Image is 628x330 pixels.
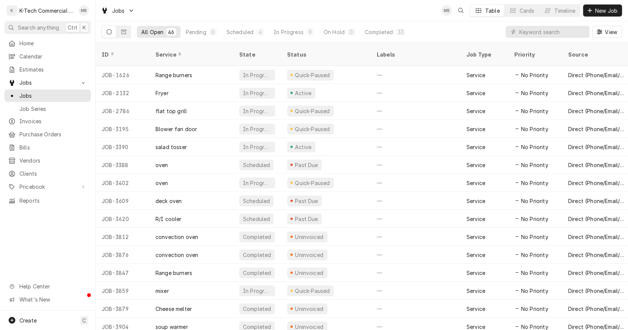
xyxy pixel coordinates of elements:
[96,246,150,264] div: JOB-3876
[467,233,485,241] div: Service
[594,7,619,15] span: New Job
[294,233,324,241] div: Uninvoiced
[371,174,461,192] div: —
[485,7,500,15] div: Table
[4,154,91,167] a: Vendors
[19,117,87,125] span: Invoices
[156,287,169,295] div: mixer
[112,7,125,15] span: Jobs
[156,251,198,259] div: convection oven
[568,305,625,313] div: Direct (Phone/Email/etc.)
[568,71,625,79] div: Direct (Phone/Email/etc.)
[521,197,548,205] span: No Priority
[141,28,163,36] div: All Open
[467,161,485,169] div: Service
[467,125,485,133] div: Service
[19,170,87,178] span: Clients
[19,66,87,73] span: Estimates
[371,264,461,282] div: —
[521,161,548,169] span: No Priority
[294,287,331,295] div: Quick-Paused
[308,28,313,36] div: 9
[371,246,461,264] div: —
[4,37,91,49] a: Home
[4,181,91,193] a: Go to Pricebook
[239,51,275,58] div: State
[96,300,150,318] div: JOB-3879
[583,4,622,16] button: New Job
[294,71,331,79] div: Quick-Paused
[294,179,331,187] div: Quick-Paused
[96,156,150,174] div: JOB-3388
[19,183,76,191] span: Pricebook
[78,5,89,16] div: MB
[156,197,182,205] div: deck oven
[467,51,502,58] div: Job Type
[96,192,150,210] div: JOB-3609
[371,300,461,318] div: —
[96,102,150,120] div: JOB-2786
[4,293,91,306] a: Go to What's New
[19,92,87,100] span: Jobs
[4,115,91,127] a: Invoices
[242,71,272,79] div: In Progress
[467,269,485,277] div: Service
[156,179,168,187] div: oven
[4,63,91,76] a: Estimates
[371,84,461,102] div: —
[4,128,91,140] a: Purchase Orders
[19,197,87,205] span: Reports
[156,125,197,133] div: Blower fan door
[568,125,625,133] div: Direct (Phone/Email/etc.)
[156,143,187,151] div: salad tosser
[242,287,272,295] div: In Progress
[467,107,485,115] div: Service
[227,28,253,36] div: Scheduled
[4,103,91,115] a: Job Series
[19,39,87,47] span: Home
[258,28,262,36] div: 4
[7,5,17,16] div: K
[377,51,455,58] div: Labels
[467,287,485,295] div: Service
[4,194,91,207] a: Reports
[96,174,150,192] div: JOB-3402
[568,107,625,115] div: Direct (Phone/Email/etc.)
[242,89,272,97] div: In Progress
[4,141,91,154] a: Bills
[568,251,625,259] div: Direct (Phone/Email/etc.)
[294,305,324,313] div: Uninvoiced
[242,179,272,187] div: In Progress
[4,280,91,293] a: Go to Help Center
[365,28,393,36] div: Completed
[371,192,461,210] div: —
[455,4,467,16] button: Open search
[467,143,485,151] div: Service
[603,28,619,36] span: View
[287,51,363,58] div: Status
[4,76,91,89] a: Go to Jobs
[324,28,345,36] div: On Hold
[242,161,271,169] div: Scheduled
[521,143,548,151] span: No Priority
[19,79,76,87] span: Jobs
[96,66,150,84] div: JOB-1626
[82,317,86,324] span: C
[568,51,624,58] div: Source
[156,233,198,241] div: convection oven
[156,107,187,115] div: flat top grill
[211,28,215,36] div: 0
[19,157,87,164] span: Vendors
[467,215,485,223] div: Service
[4,167,91,180] a: Clients
[514,51,555,58] div: Priority
[242,107,272,115] div: In Progress
[521,287,548,295] span: No Priority
[242,197,271,205] div: Scheduled
[96,120,150,138] div: JOB-3195
[156,305,192,313] div: Cheese melter
[78,5,89,16] div: Mehdi Bazidane's Avatar
[521,107,548,115] span: No Priority
[521,125,548,133] span: No Priority
[371,210,461,228] div: —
